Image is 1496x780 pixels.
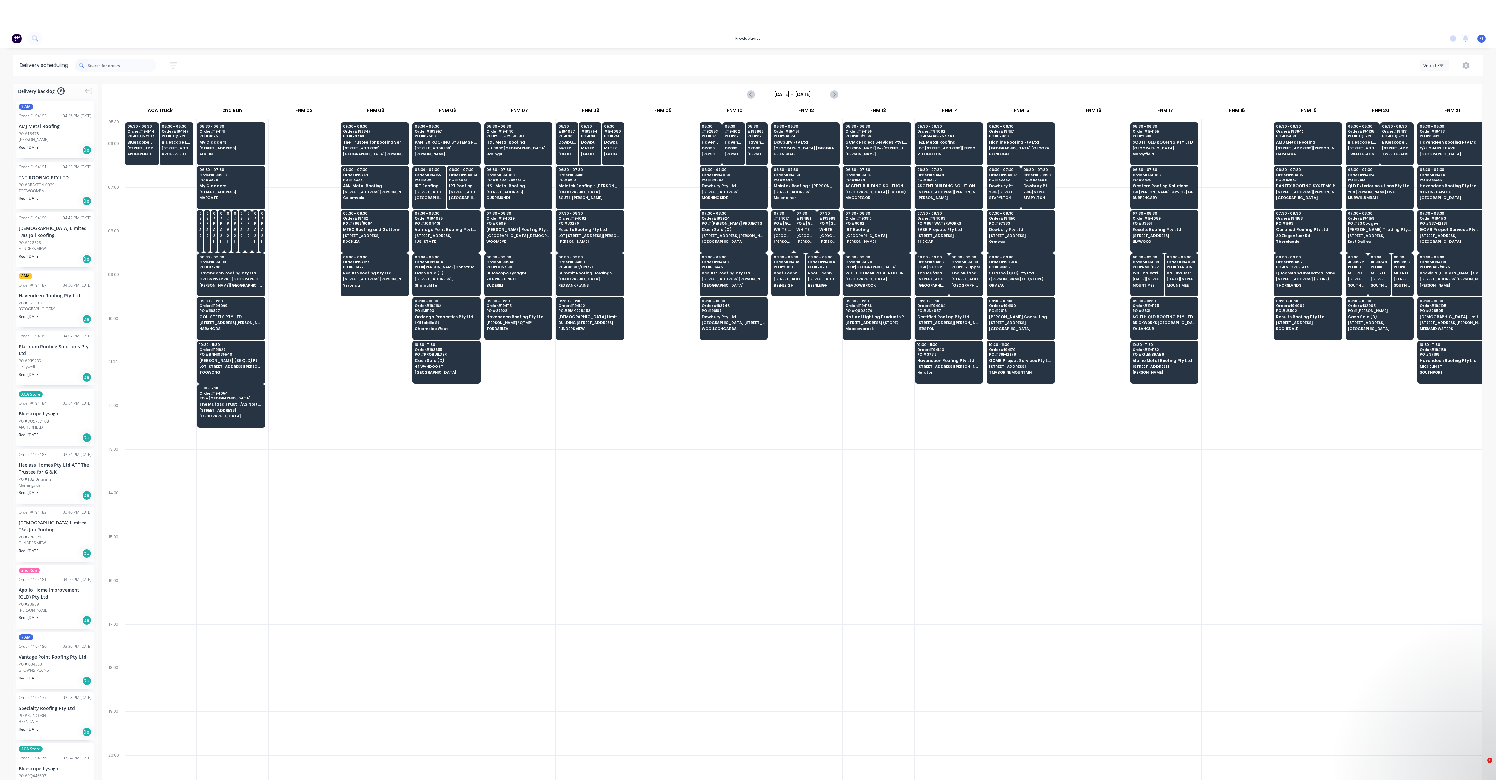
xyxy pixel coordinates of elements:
span: Dowbury Pty Ltd [558,140,576,144]
span: MITCHELTON [917,152,980,156]
span: SOUTH QLD ROOFING PTY LTD [1133,140,1196,144]
span: PO # 15469 [1276,134,1339,138]
span: MURWILLUMBAH [1348,196,1411,200]
span: Delivery backlog [18,88,55,95]
span: Dowbury Pty Ltd [1023,184,1052,188]
div: FNM 20 [1345,105,1416,119]
span: Dowbury Pty Ltd [774,140,837,144]
span: Order # 194135 [1348,129,1377,133]
span: H&L Metal Roofing [917,140,980,144]
span: [STREET_ADDRESS][PERSON_NAME] (STORE) [127,146,157,150]
span: 07:30 [234,211,236,215]
span: PO # 94074 [774,134,837,138]
span: [PERSON_NAME] [845,152,909,156]
span: 9 OZONE PARADE [1420,190,1483,194]
span: PO # 37298 A [725,134,743,138]
span: 07:30 - 08:30 [1133,211,1196,215]
div: 04:56 PM [DATE] [63,113,92,119]
span: GCMR Project Services Pty Ltd [845,140,909,144]
span: Order # 194137 [845,173,909,177]
span: # 193754 [581,129,599,133]
span: 06:30 - 07:30 [415,168,444,172]
div: FNM 17 [1130,105,1201,119]
div: FNM 02 [268,105,340,119]
span: Order # 194060 [702,173,765,177]
span: Havendeen Roofing Pty Ltd [748,140,765,144]
span: Lot 8002 [GEOGRAPHIC_DATA] Dve [486,146,550,150]
div: TNT ROOFING PTY LTD [19,174,92,181]
span: 05:30 [725,124,743,128]
span: 07:30 [796,211,814,215]
span: 05:30 - 06:30 [1382,124,1411,128]
div: Del [82,196,92,206]
span: PO # 93645 [581,134,599,138]
span: IRT Roofing [415,184,444,188]
span: # 192863 [748,129,765,133]
span: # 192853 [702,129,720,133]
span: AMJ Metal Roofing [1276,140,1339,144]
span: 06:30 - 07:30 [917,168,980,172]
span: Havendeen Roofing Pty Ltd [1420,184,1483,188]
span: PO # 29748 [343,134,406,138]
iframe: Intercom live chat [1474,758,1489,773]
span: PO # 51515-25505HC [486,134,550,138]
span: [STREET_ADDRESS] (STORE) [1348,146,1377,150]
span: Order # 194124 [1348,173,1411,177]
span: AMJ Metal Roofing [343,184,406,188]
img: Factory [12,34,22,43]
span: 07:30 - 08:30 [558,211,622,215]
span: BEENLEIGH [989,152,1052,156]
span: [GEOGRAPHIC_DATA] [604,152,622,156]
span: Order # 194156 [845,129,909,133]
span: LOT [STREET_ADDRESS][PERSON_NAME] [917,146,980,150]
span: 07:30 [220,211,222,215]
div: FNM 08 [555,105,627,119]
span: PO # 36133A [1420,178,1483,182]
span: H&L Metal Roofing [486,140,550,144]
span: [STREET_ADDRESS] [199,190,263,194]
span: 298-[STREET_ADDRESS][PERSON_NAME] (VISY) [989,190,1018,194]
div: PO #DRAYTON 0929 [19,182,54,188]
span: Order # 194118 [558,173,622,177]
span: Maintek Roofing - [PERSON_NAME] [774,184,837,188]
span: Morayfield [1133,152,1196,156]
span: 06:30 - 07:30 [702,168,765,172]
div: FNM 09 [627,105,699,119]
span: 7 AM [19,104,33,110]
span: PO # 3875 [199,134,263,138]
span: PO # 15323 [343,178,406,182]
span: [PERSON_NAME][GEOGRAPHIC_DATA] [702,152,720,156]
span: ARCHERFIELD [127,152,157,156]
span: 2/27 CHAIRLIFT AVE [1420,146,1483,150]
span: PO # 82362 [989,178,1018,182]
span: 06:30 - 07:30 [1420,168,1483,172]
span: Order # 194117 [989,129,1052,133]
span: PO # 51448-25.574.1 [917,134,980,138]
span: Order # 194144 [127,129,157,133]
span: My Cladders [199,140,263,144]
span: Order # 193957 [415,129,478,133]
div: [PERSON_NAME] [19,137,92,143]
span: 05:30 - 06:30 [1420,124,1483,128]
span: Highline Roofing Pty Ltd [989,140,1052,144]
div: 07:00 [102,183,125,227]
div: Del [82,145,92,155]
span: MORNINGSIDE [702,196,765,200]
span: HELENSVALE [774,152,837,156]
span: 06:30 - 07:30 [486,168,550,172]
div: FNM 14 [914,105,986,119]
span: My Cladders [199,184,263,188]
span: 05:30 - 06:30 [1276,124,1339,128]
span: 208 [PERSON_NAME] DVE [1348,190,1411,194]
span: CAPALABA [1276,152,1339,156]
span: Bluescope Lysaght [127,140,157,144]
span: [STREET_ADDRESS] [486,190,550,194]
span: Order # 194015 [1276,173,1339,177]
span: Order # 194113 [1420,129,1483,133]
span: [STREET_ADDRESS][PERSON_NAME] [1276,190,1339,194]
div: AMJ Metal Roofing [19,123,92,130]
span: Maintek Roofing - [PERSON_NAME] [558,184,622,188]
span: 06:30 - 07:30 [1276,168,1339,172]
span: 05:30 - 06:30 [774,124,837,128]
span: 05:30 [558,124,576,128]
